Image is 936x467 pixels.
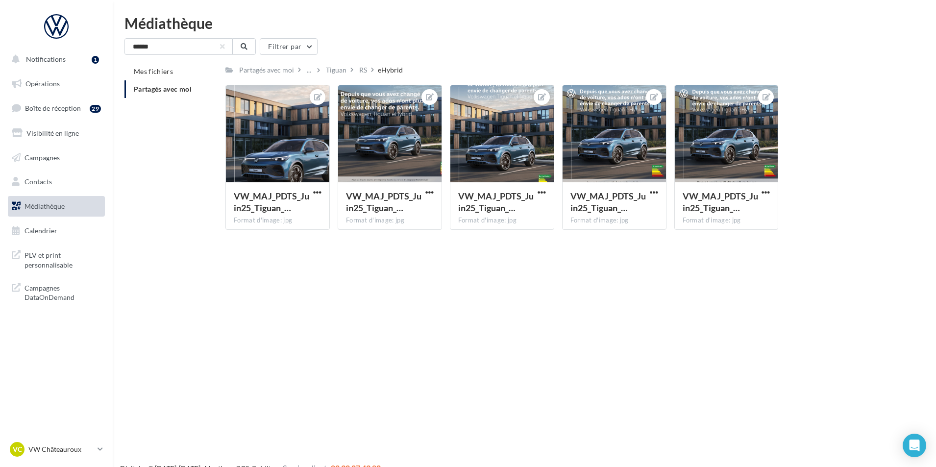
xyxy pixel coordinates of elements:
[234,191,309,213] span: VW_MAJ_PDTS_Juin25_Tiguan_eHybrid_RS-STORY
[25,226,57,235] span: Calendrier
[6,49,103,70] button: Notifications 1
[239,65,294,75] div: Partagés avec moi
[92,56,99,64] div: 1
[6,245,107,273] a: PLV et print personnalisable
[683,216,770,225] div: Format d'image: jpg
[683,191,758,213] span: VW_MAJ_PDTS_Juin25_Tiguan_eHybrid_RS-GMB_720x720px
[570,216,658,225] div: Format d'image: jpg
[124,16,924,30] div: Médiathèque
[25,153,60,161] span: Campagnes
[346,216,434,225] div: Format d'image: jpg
[90,105,101,113] div: 29
[26,129,79,137] span: Visibilité en ligne
[6,123,107,144] a: Visibilité en ligne
[458,216,546,225] div: Format d'image: jpg
[25,202,65,210] span: Médiathèque
[6,98,107,119] a: Boîte de réception29
[28,444,94,454] p: VW Châteauroux
[26,55,66,63] span: Notifications
[8,440,105,459] a: VC VW Châteauroux
[234,216,321,225] div: Format d'image: jpg
[6,277,107,306] a: Campagnes DataOnDemand
[25,177,52,186] span: Contacts
[25,104,81,112] span: Boîte de réception
[305,63,313,77] div: ...
[6,221,107,241] a: Calendrier
[6,172,107,192] a: Contacts
[260,38,318,55] button: Filtrer par
[6,74,107,94] a: Opérations
[25,79,60,88] span: Opérations
[6,147,107,168] a: Campagnes
[326,65,346,75] div: Tiguan
[346,191,421,213] span: VW_MAJ_PDTS_Juin25_Tiguan_eHybrid_RS-GMB
[25,248,101,270] span: PLV et print personnalisable
[13,444,22,454] span: VC
[903,434,926,457] div: Open Intercom Messenger
[25,281,101,302] span: Campagnes DataOnDemand
[134,85,192,93] span: Partagés avec moi
[134,67,173,75] span: Mes fichiers
[359,65,367,75] div: RS
[458,191,534,213] span: VW_MAJ_PDTS_Juin25_Tiguan_eHybrid_RS-INSTA
[378,65,403,75] div: eHybrid
[6,196,107,217] a: Médiathèque
[570,191,646,213] span: VW_MAJ_PDTS_Juin25_Tiguan_eHybrid_RS-CARRE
